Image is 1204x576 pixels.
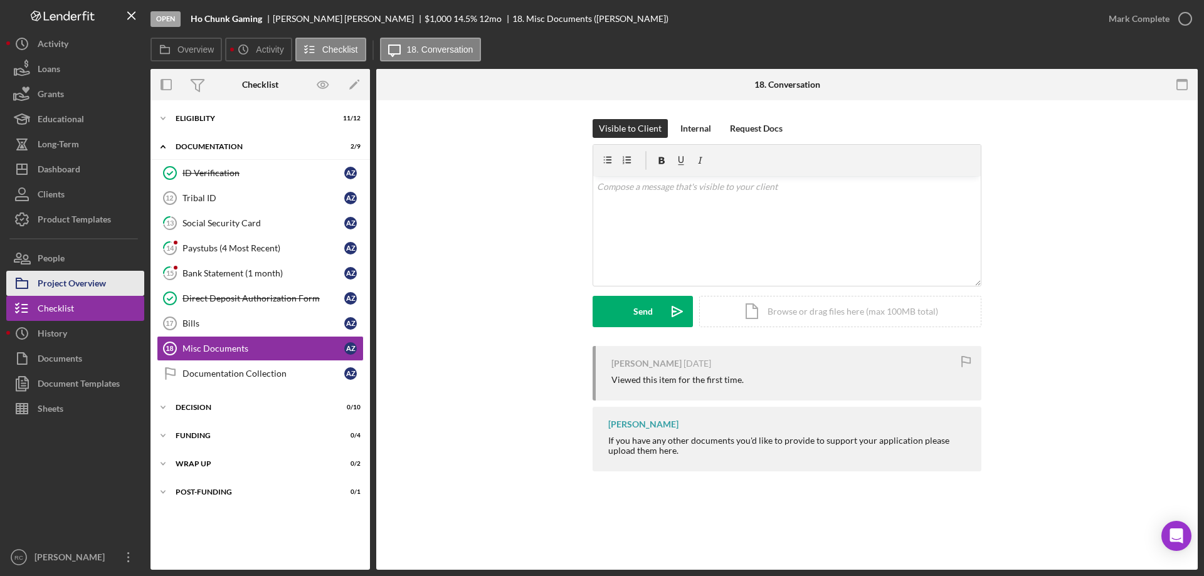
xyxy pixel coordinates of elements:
div: Open Intercom Messenger [1161,521,1191,551]
tspan: 12 [166,194,173,202]
div: Product Templates [38,207,111,235]
button: Mark Complete [1096,6,1198,31]
div: A Z [344,367,357,380]
div: Social Security Card [182,218,344,228]
div: Checklist [242,80,278,90]
label: Activity [256,45,283,55]
div: Bank Statement (1 month) [182,268,344,278]
div: Sheets [38,396,63,424]
div: 2 / 9 [338,143,361,150]
a: Direct Deposit Authorization FormAZ [157,286,364,311]
div: Open [150,11,181,27]
button: Checklist [6,296,144,321]
div: Viewed this item for the first time. [611,375,744,385]
div: 0 / 10 [338,404,361,411]
text: RC [14,554,23,561]
button: Visible to Client [593,119,668,138]
div: Internal [680,119,711,138]
a: Product Templates [6,207,144,232]
button: Send [593,296,693,327]
div: Decision [176,404,329,411]
div: Wrap up [176,460,329,468]
a: Documents [6,346,144,371]
div: A Z [344,292,357,305]
div: Grants [38,81,64,110]
div: Project Overview [38,271,106,299]
button: Checklist [295,38,366,61]
div: Document Templates [38,371,120,399]
b: Ho Chunk Gaming [191,14,262,24]
div: A Z [344,192,357,204]
button: Internal [674,119,717,138]
span: $1,000 [425,13,451,24]
div: [PERSON_NAME] [PERSON_NAME] [273,14,425,24]
div: [PERSON_NAME] [608,419,679,429]
div: 0 / 4 [338,432,361,439]
button: Request Docs [724,119,789,138]
div: Clients [38,182,65,210]
button: Grants [6,81,144,107]
tspan: 18 [166,345,173,352]
a: ID VerificationAZ [157,160,364,186]
div: A Z [344,342,357,355]
tspan: 15 [166,269,174,277]
div: Mark Complete [1109,6,1170,31]
div: A Z [344,167,357,179]
div: Funding [176,432,329,439]
button: Clients [6,182,144,207]
div: Documents [38,346,82,374]
div: If you have any other documents you'd like to provide to support your application please upload t... [608,436,969,456]
div: A Z [344,242,357,254]
a: 12Tribal IDAZ [157,186,364,211]
div: People [38,246,65,274]
div: 11 / 12 [338,115,361,122]
div: A Z [344,317,357,330]
button: Long-Term [6,132,144,157]
div: Request Docs [730,119,783,138]
div: A Z [344,217,357,229]
a: Documentation CollectionAZ [157,361,364,386]
a: Dashboard [6,157,144,182]
button: Educational [6,107,144,132]
button: Sheets [6,396,144,421]
button: Loans [6,56,144,81]
div: Direct Deposit Authorization Form [182,293,344,303]
tspan: 14 [166,244,174,252]
button: History [6,321,144,346]
div: Long-Term [38,132,79,160]
div: [PERSON_NAME] [611,359,682,369]
button: RC[PERSON_NAME] [6,545,144,570]
div: 14.5 % [453,14,477,24]
div: Educational [38,107,84,135]
button: 18. Conversation [380,38,482,61]
button: Activity [225,38,292,61]
label: 18. Conversation [407,45,473,55]
button: Project Overview [6,271,144,296]
div: Checklist [38,296,74,324]
button: Activity [6,31,144,56]
div: Tribal ID [182,193,344,203]
button: People [6,246,144,271]
tspan: 13 [166,219,174,227]
div: Misc Documents [182,343,344,353]
div: Send [633,296,653,327]
div: [PERSON_NAME] [31,545,113,573]
div: Post-Funding [176,488,329,496]
div: 0 / 1 [338,488,361,496]
div: Visible to Client [599,119,662,138]
button: Document Templates [6,371,144,396]
div: 18. Misc Documents ([PERSON_NAME]) [512,14,668,24]
tspan: 17 [166,320,173,327]
div: Dashboard [38,157,80,185]
a: 18Misc DocumentsAZ [157,336,364,361]
div: Bills [182,318,344,328]
a: 17BillsAZ [157,311,364,336]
